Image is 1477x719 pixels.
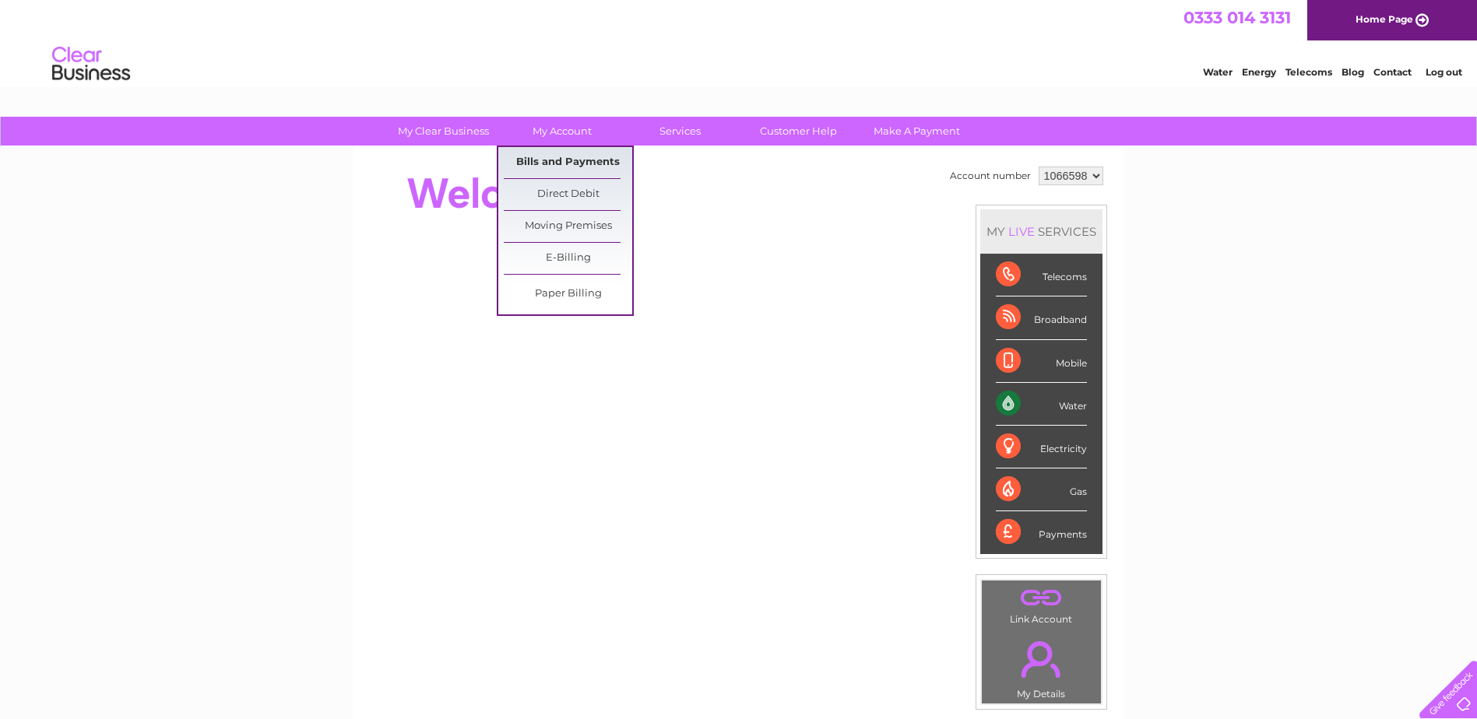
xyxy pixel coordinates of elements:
[996,468,1087,511] div: Gas
[996,254,1087,296] div: Telecoms
[996,296,1087,339] div: Broadband
[504,243,632,274] a: E-Billing
[981,628,1102,704] td: My Details
[379,117,508,146] a: My Clear Business
[980,209,1102,254] div: MY SERVICES
[504,279,632,310] a: Paper Billing
[946,163,1035,189] td: Account number
[996,383,1087,426] div: Water
[616,117,744,146] a: Services
[1342,66,1364,78] a: Blog
[996,426,1087,468] div: Electricity
[853,117,981,146] a: Make A Payment
[996,511,1087,553] div: Payments
[498,117,626,146] a: My Account
[996,340,1087,383] div: Mobile
[734,117,863,146] a: Customer Help
[504,179,632,210] a: Direct Debit
[1373,66,1412,78] a: Contact
[981,580,1102,629] td: Link Account
[504,147,632,178] a: Bills and Payments
[1242,66,1276,78] a: Energy
[986,632,1097,686] a: .
[1285,66,1332,78] a: Telecoms
[1005,224,1038,239] div: LIVE
[504,211,632,242] a: Moving Premises
[371,9,1107,75] div: Clear Business is a trading name of Verastar Limited (registered in [GEOGRAPHIC_DATA] No. 3667643...
[1183,8,1291,27] a: 0333 014 3131
[1203,66,1233,78] a: Water
[1426,66,1462,78] a: Log out
[51,40,131,88] img: logo.png
[986,584,1097,612] a: .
